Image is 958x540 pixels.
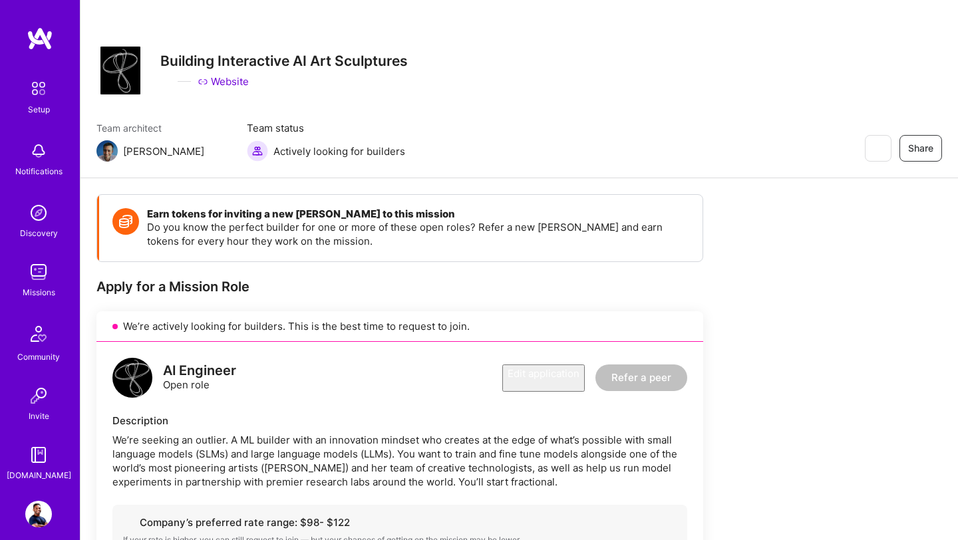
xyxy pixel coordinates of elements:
i: icon Cash [123,517,133,527]
div: Notifications [15,164,63,178]
div: AI Engineer [163,364,236,378]
span: Actively looking for builders [273,144,405,158]
button: Share [899,135,942,162]
img: User Avatar [25,501,52,527]
div: We’re actively looking for builders. This is the best time to request to join. [96,311,703,342]
i: icon CompanyGray [160,76,171,87]
div: Missions [23,285,55,299]
div: We’re seeking an outlier. A ML builder with an innovation mindset who creates at the edge of what... [112,433,687,489]
img: Team Architect [96,140,118,162]
img: setup [25,74,53,102]
img: Token icon [112,208,139,235]
h3: Building Interactive AI Art Sculptures [160,53,408,69]
img: guide book [25,442,52,468]
div: [PERSON_NAME] [123,144,204,158]
a: Website [198,74,249,88]
img: teamwork [25,259,52,285]
img: Invite [25,382,52,409]
div: Invite [29,409,49,423]
span: Team status [247,121,405,135]
div: Apply for a Mission Role [96,278,703,295]
div: Discovery [20,226,58,240]
span: Team architect [96,121,220,135]
button: Edit application [502,364,585,392]
div: Company’s preferred rate range: $ 98 - $ 122 [123,515,677,529]
img: logo [27,27,53,51]
button: Refer a peer [595,364,687,391]
div: [DOMAIN_NAME] [7,468,71,482]
img: bell [25,138,52,164]
img: Actively looking for builders [247,140,268,162]
img: logo [112,358,152,398]
i: icon Mail [210,146,220,156]
span: Share [908,142,933,155]
div: Community [17,350,60,364]
img: Community [23,318,55,350]
a: User Avatar [22,501,55,527]
h4: Earn tokens for inviting a new [PERSON_NAME] to this mission [147,208,689,220]
img: discovery [25,200,52,226]
div: Open role [163,364,236,392]
p: Do you know the perfect builder for one or more of these open roles? Refer a new [PERSON_NAME] an... [147,220,689,248]
div: Setup [28,102,50,116]
i: icon EyeClosed [872,143,883,154]
div: Description [112,414,687,428]
img: Company Logo [100,47,140,94]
